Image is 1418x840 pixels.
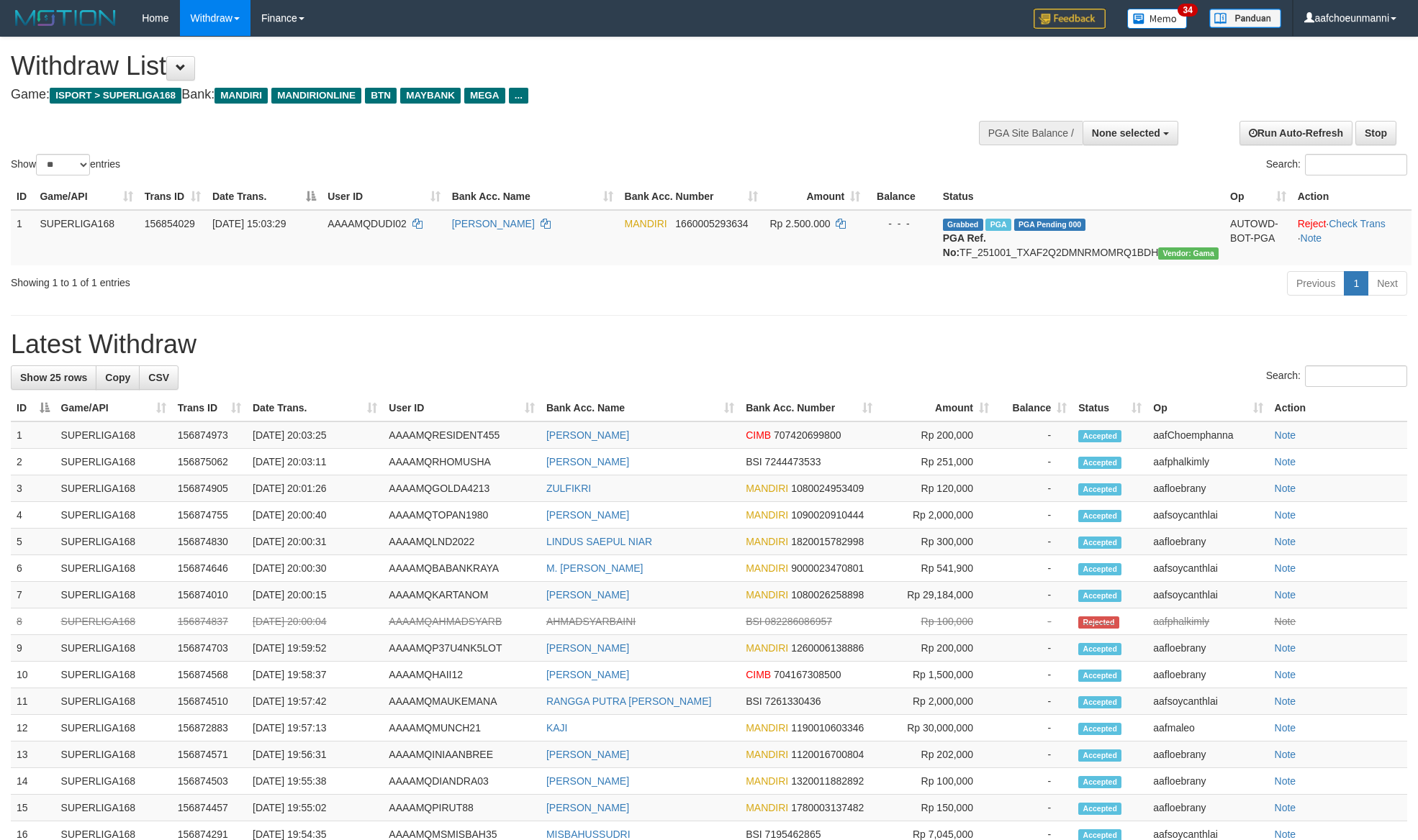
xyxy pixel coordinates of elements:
span: Rejected [1078,616,1119,629]
td: SUPERLIGA168 [55,529,172,555]
a: LINDUS SAEPUL NIAR [546,536,652,547]
td: AAAAMQBABANKRAYA [383,555,541,582]
th: Trans ID: activate to sort column ascending [139,183,207,210]
span: Marked by aafsoycanthlai [985,219,1011,231]
span: Accepted [1078,776,1121,788]
span: 156854029 [145,218,195,229]
td: [DATE] 20:03:11 [247,449,383,475]
td: [DATE] 20:00:15 [247,582,383,608]
td: [DATE] 20:03:25 [247,421,383,449]
td: AAAAMQKARTANOM [383,582,541,608]
span: Accepted [1078,670,1121,682]
span: Accepted [1078,457,1121,469]
td: SUPERLIGA168 [55,555,172,582]
span: BTN [365,88,397,104]
a: Note [1275,509,1296,521]
span: Copy 1080026258898 to clipboard [791,589,864,601]
td: SUPERLIGA168 [55,582,172,608]
span: Copy 707420699800 to clipboard [774,429,841,441]
th: Bank Acc. Name: activate to sort column ascending [446,183,619,210]
span: Accepted [1078,510,1121,522]
select: Showentries [36,154,90,175]
td: AAAAMQTOPAN1980 [383,502,541,529]
span: Accepted [1078,590,1121,602]
h1: Latest Withdraw [11,330,1407,359]
span: MEGA [464,88,505,104]
img: Feedback.jpg [1034,9,1106,29]
td: 156874973 [172,421,247,449]
span: MAYBANK [400,88,461,104]
td: aafloebrany [1147,635,1268,662]
td: [DATE] 19:58:37 [247,662,383,688]
td: Rp 30,000,000 [878,715,995,741]
td: 156874905 [172,475,247,502]
td: SUPERLIGA168 [55,475,172,502]
td: 156875062 [172,449,247,475]
a: Copy [96,365,140,390]
span: PGA Pending [1014,219,1086,231]
span: MANDIRI [746,589,788,601]
span: Copy 1260006138886 to clipboard [791,642,864,654]
span: Copy 1780003137482 to clipboard [791,802,864,813]
th: Date Trans.: activate to sort column descending [207,183,322,210]
td: SUPERLIGA168 [55,741,172,768]
td: Rp 200,000 [878,421,995,449]
td: 156874568 [172,662,247,688]
a: Note [1275,483,1296,494]
img: panduan.png [1209,9,1281,28]
span: MANDIRI [746,722,788,734]
td: 1 [11,421,55,449]
td: Rp 300,000 [878,529,995,555]
td: AUTOWD-BOT-PGA [1224,210,1292,265]
td: 14 [11,768,55,795]
span: Copy 1820015782998 to clipboard [791,536,864,547]
a: CSV [139,365,179,390]
span: MANDIRIONLINE [271,88,361,104]
th: User ID: activate to sort column ascending [383,395,541,421]
td: [DATE] 20:00:30 [247,555,383,582]
td: [DATE] 19:55:38 [247,768,383,795]
td: AAAAMQLND2022 [383,529,541,555]
th: User ID: activate to sort column ascending [322,183,446,210]
a: Note [1275,775,1296,787]
td: 8 [11,608,55,635]
td: 156874510 [172,688,247,715]
th: Amount: activate to sort column ascending [878,395,995,421]
td: aafmaleo [1147,715,1268,741]
td: Rp 150,000 [878,795,995,821]
span: Accepted [1078,430,1121,442]
a: [PERSON_NAME] [546,429,629,441]
a: Note [1275,749,1296,760]
td: 156874503 [172,768,247,795]
a: Note [1275,722,1296,734]
span: CSV [148,372,169,383]
a: Note [1301,232,1322,244]
td: SUPERLIGA168 [55,795,172,821]
td: - [995,795,1072,821]
td: 4 [11,502,55,529]
td: aafsoycanthlai [1147,555,1268,582]
td: SUPERLIGA168 [55,715,172,741]
a: MISBAHUSSUDRI [546,828,631,840]
td: - [995,635,1072,662]
td: 3 [11,475,55,502]
span: MANDIRI [746,749,788,760]
td: 156872883 [172,715,247,741]
span: BSI [746,456,762,467]
td: aafsoycanthlai [1147,582,1268,608]
th: Bank Acc. Number: activate to sort column ascending [619,183,764,210]
td: Rp 2,000,000 [878,502,995,529]
span: Copy 7261330436 to clipboard [765,695,821,707]
td: - [995,555,1072,582]
td: [DATE] 19:56:31 [247,741,383,768]
a: Run Auto-Refresh [1239,121,1352,145]
h4: Game: Bank: [11,88,931,102]
a: 1 [1344,271,1368,296]
div: PGA Site Balance / [979,121,1083,145]
span: BSI [746,828,762,840]
td: 15 [11,795,55,821]
a: Note [1275,695,1296,707]
td: 156874010 [172,582,247,608]
button: None selected [1083,121,1178,145]
td: 156874830 [172,529,247,555]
